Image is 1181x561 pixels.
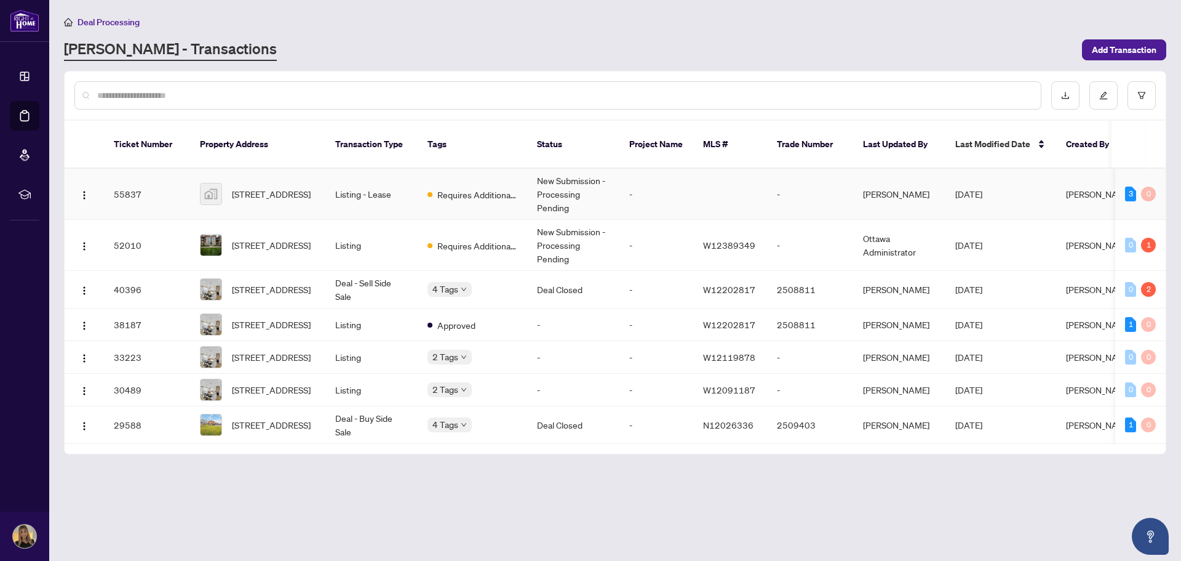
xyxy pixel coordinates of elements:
[325,406,418,444] td: Deal - Buy Side Sale
[619,220,693,271] td: -
[767,220,853,271] td: -
[232,418,311,432] span: [STREET_ADDRESS]
[432,350,458,364] span: 2 Tags
[1132,518,1169,555] button: Open asap
[74,280,94,299] button: Logo
[201,184,221,204] img: thumbnail-img
[619,341,693,374] td: -
[418,121,527,169] th: Tags
[767,374,853,406] td: -
[79,386,89,396] img: Logo
[1141,282,1156,297] div: 2
[955,137,1030,151] span: Last Modified Date
[1141,382,1156,397] div: 0
[104,121,190,169] th: Ticket Number
[437,318,475,332] span: Approved
[104,220,190,271] td: 52010
[190,121,325,169] th: Property Address
[853,341,945,374] td: [PERSON_NAME]
[703,240,755,251] span: W12389349
[703,384,755,395] span: W12091187
[325,220,418,271] td: Listing
[78,17,140,28] span: Deal Processing
[955,419,982,430] span: [DATE]
[64,18,73,26] span: home
[853,271,945,309] td: [PERSON_NAME]
[703,319,755,330] span: W12202817
[1066,284,1132,295] span: [PERSON_NAME]
[325,374,418,406] td: Listing
[461,387,467,393] span: down
[1066,384,1132,395] span: [PERSON_NAME]
[1141,317,1156,332] div: 0
[104,271,190,309] td: 40396
[1125,382,1136,397] div: 0
[232,318,311,331] span: [STREET_ADDRESS]
[461,354,467,360] span: down
[619,271,693,309] td: -
[1137,91,1146,100] span: filter
[201,235,221,256] img: thumbnail-img
[619,169,693,220] td: -
[1056,121,1130,169] th: Created By
[461,286,467,293] span: down
[1066,188,1132,200] span: [PERSON_NAME]
[325,309,418,341] td: Listing
[232,238,311,252] span: [STREET_ADDRESS]
[1099,91,1108,100] span: edit
[1125,350,1136,365] div: 0
[767,169,853,220] td: -
[767,271,853,309] td: 2508811
[432,382,458,397] span: 2 Tags
[1141,238,1156,252] div: 1
[325,341,418,374] td: Listing
[104,169,190,220] td: 55837
[853,406,945,444] td: [PERSON_NAME]
[1141,418,1156,432] div: 0
[201,279,221,300] img: thumbnail-img
[853,169,945,220] td: [PERSON_NAME]
[432,418,458,432] span: 4 Tags
[619,406,693,444] td: -
[79,190,89,200] img: Logo
[527,309,619,341] td: -
[1089,81,1118,110] button: edit
[955,188,982,200] span: [DATE]
[1127,81,1156,110] button: filter
[104,374,190,406] td: 30489
[945,121,1056,169] th: Last Modified Date
[461,422,467,428] span: down
[1066,352,1132,363] span: [PERSON_NAME]
[527,341,619,374] td: -
[79,321,89,331] img: Logo
[201,414,221,435] img: thumbnail-img
[232,283,311,296] span: [STREET_ADDRESS]
[1125,282,1136,297] div: 0
[201,379,221,400] img: thumbnail-img
[74,347,94,367] button: Logo
[1082,39,1166,60] button: Add Transaction
[955,319,982,330] span: [DATE]
[79,353,89,363] img: Logo
[955,240,982,251] span: [DATE]
[767,406,853,444] td: 2509403
[955,284,982,295] span: [DATE]
[1066,240,1132,251] span: [PERSON_NAME]
[1141,350,1156,365] div: 0
[64,39,277,61] a: [PERSON_NAME] - Transactions
[853,374,945,406] td: [PERSON_NAME]
[1051,81,1080,110] button: download
[1066,419,1132,430] span: [PERSON_NAME]
[853,121,945,169] th: Last Updated By
[703,352,755,363] span: W12119878
[767,341,853,374] td: -
[232,350,311,364] span: [STREET_ADDRESS]
[1125,418,1136,432] div: 1
[325,169,418,220] td: Listing - Lease
[79,241,89,251] img: Logo
[527,271,619,309] td: Deal Closed
[767,121,853,169] th: Trade Number
[325,271,418,309] td: Deal - Sell Side Sale
[1066,319,1132,330] span: [PERSON_NAME]
[527,169,619,220] td: New Submission - Processing Pending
